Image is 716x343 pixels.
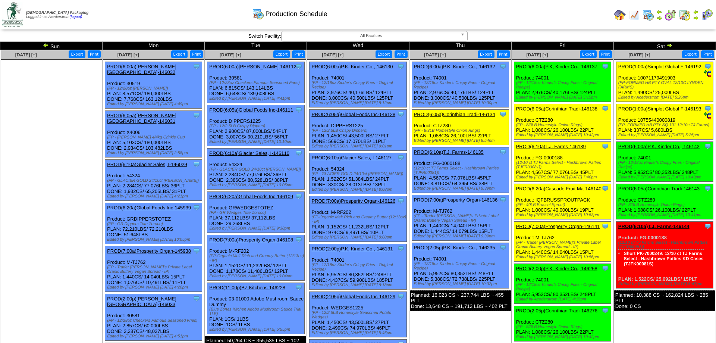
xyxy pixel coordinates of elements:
[307,42,409,50] td: Wed
[618,240,713,249] div: (12/10 ct TJ Farms Select - Hashbrown Patties (TJFR00081))
[516,186,602,191] a: PROD(6:20a)Cascade Fruit Ma-146140
[193,63,200,70] img: Tooltip
[209,327,304,332] div: Edited by [PERSON_NAME] [DATE] 5:55pm
[516,224,600,229] a: PROD(7:00a)Prosperity Organ-146141
[107,162,187,167] a: PROD(6:10a)Glacier Sales, I-146029
[193,247,200,255] img: Tooltip
[656,9,662,15] img: arrowleft.gif
[107,102,202,106] div: Edited by [PERSON_NAME] [DATE] 4:49pm
[107,194,202,199] div: Edited by [PERSON_NAME] [DATE] 4:21pm
[209,194,293,199] a: PROD(6:20a)Global Foods Inc-146109
[424,52,446,57] a: [DATE] [+]
[679,9,691,21] img: calendarinout.gif
[209,81,304,85] div: (FP - 12/28oz Checkers Famous Seasoned Fries)
[207,105,304,146] div: Product: DIPPERS1225 PLAN: 2,900CS / 87,000LBS / 54PLT DONE: 3,007CS / 90,210LBS / 56PLT
[412,147,509,193] div: Product: FG-0000188 PLAN: 4,567CS / 77,076LBS / 45PLT DONE: 3,816CS / 64,395LBS / 38PLT
[618,186,700,191] a: PROD(6:05a)Corinthian Tradi-146143
[310,153,406,194] div: Product: 54324 PLAN: 1,522CS / 51,384LBS / 24PLT DONE: 830CS / 28,013LBS / 13PLT
[414,138,509,143] div: Edited by [PERSON_NAME] [DATE] 8:54pm
[516,64,597,69] a: PROD(6:00a)P.K, Kinder Co.,-146137
[516,335,611,339] div: Edited by [PERSON_NAME] [DATE] 10:42pm
[252,8,264,20] img: calendarprod.gif
[613,42,716,50] td: Sat
[618,175,713,180] div: Edited by [PERSON_NAME] [DATE] 10:40pm
[311,235,406,240] div: Edited by [PERSON_NAME] [DATE] 8:08pm
[414,197,498,203] a: PROD(7:00a)Prosperity Organ-146136
[207,283,304,334] div: Product: 03-01000 Adobo Mushroom Sauce Dummy PLAN: 1CS / 1LBS DONE: 1CS / 1LBS
[614,9,626,21] img: home.gif
[397,110,405,118] img: Tooltip
[209,183,304,187] div: Edited by [PERSON_NAME] [DATE] 10:05pm
[209,150,289,156] a: PROD(6:10a)Glacier Sales, I-146110
[514,184,611,219] div: Product: IQFBRUSSPROUTPACK PLAN: 1,000CS / 40,000LBS / 19PLT
[602,105,609,112] img: Tooltip
[105,62,202,109] div: Product: 30519 PLAN: 8,571CS / 180,000LBS DONE: 7,768CS / 163,128LBS
[516,297,611,302] div: Edited by Acederstrom [DATE] 4:39pm
[704,70,712,78] img: ediSmall.gif
[310,244,406,290] div: Product: 74001 PLAN: 5,952CS / 80,352LBS / 248PLT DONE: 4,437CS / 59,900LBS / 185PLT
[414,282,509,286] div: Edited by [PERSON_NAME] [DATE] 10:32pm
[511,42,613,50] td: Fri
[310,62,406,107] div: Product: 74001 PLAN: 2,976CS / 40,176LBS / 124PLT DONE: 3,000CS / 40,500LBS / 125PLT
[616,184,713,219] div: Product: CTZ280 PLAN: 1,088CS / 26,100LBS / 22PLT
[26,11,88,15] span: [DEMOGRAPHIC_DATA] Packaging
[376,50,392,58] button: Export
[516,106,597,112] a: PROD(6:05a)Corinthian Tradi-146138
[618,213,713,217] div: Edited by [PERSON_NAME] [DATE] 10:41pm
[618,95,713,100] div: Edited by Acederstrom [DATE] 5:26pm
[397,154,405,161] img: Tooltip
[209,274,304,278] div: Edited by [PERSON_NAME] [DATE] 10:04pm
[117,52,139,57] span: [DATE] [+]
[285,31,458,40] span: All Facilities
[414,234,509,238] div: Edited by [PERSON_NAME] [DATE] 9:39pm
[516,240,611,249] div: (FP - Trader [PERSON_NAME]'s Private Label Oranic Buttery Vegan Spread - IP)
[602,143,609,150] img: Tooltip
[516,308,597,314] a: PROD(2:05p)Corinthian Tradi-146276
[311,198,395,204] a: PROD(7:00a)Prosperity Organ-146126
[616,142,713,182] div: Product: 74001 PLAN: 5,952CS / 80,352LBS / 248PLT
[209,237,293,243] a: PROD(7:00a)Prosperity Organ-146108
[618,144,700,149] a: PROD(6:00a)P.K, Kinder Co.,-146142
[311,101,406,105] div: Edited by [PERSON_NAME] [DATE] 8:12pm
[105,246,202,292] div: Product: M-TJ762 PLAN: 1,440CS / 14,040LBS / 15PLT DONE: 1,076CS / 10,491LBS / 11PLT
[397,197,405,205] img: Tooltip
[310,196,406,242] div: Product: M-RF202 PLAN: 1,152CS / 11,232LBS / 12PLT DONE: 974CS / 9,497LBS / 10PLT
[514,142,611,182] div: Product: FG-0000188 PLAN: 4,567CS / 77,076LBS / 45PLT
[311,187,406,192] div: Edited by [PERSON_NAME] [DATE] 8:08pm
[414,262,509,271] div: (FP - 12/18oz Kinder's Crispy Fries - Original Recipe)
[665,9,676,21] img: calendarblend.gif
[209,64,296,69] a: PROD(6:00a)[PERSON_NAME]-146112
[397,63,405,70] img: Tooltip
[295,193,302,200] img: Tooltip
[414,166,509,175] div: (12/10 ct TJ Farms Select - Hashbrown Patties (TJFR00081))
[602,307,609,314] img: Tooltip
[628,9,640,21] img: line_graph.gif
[105,294,202,341] div: Product: 30581 PLAN: 2,857CS / 60,000LBS DONE: 2,287CS / 48,027LBS
[414,149,484,155] a: PROD(6:10a)T.J. Farms-146135
[322,52,343,57] span: [DATE] [+]
[311,172,406,176] div: (FP - GLACIER GOLD 24/10ct [PERSON_NAME])
[26,11,88,19] span: Logged in as Acederstrom
[704,143,712,150] img: Tooltip
[266,10,327,18] span: Production Schedule
[193,204,200,211] img: Tooltip
[209,96,304,101] div: Edited by [PERSON_NAME] [DATE] 4:41pm
[704,63,712,70] img: Tooltip
[311,283,406,287] div: Edited by [PERSON_NAME] [DATE] 8:18pm
[599,50,612,58] button: Print
[499,63,507,70] img: Tooltip
[414,81,509,90] div: (FP - 12/18oz Kinder's Crispy Fries - Original Recipe)
[190,50,203,58] button: Print
[514,306,611,342] div: Product: CTZ280 PLAN: 1,088CS / 26,100LBS / 22PLT
[602,265,609,272] img: Tooltip
[103,42,205,50] td: Mon
[207,62,304,103] div: Product: 30581 PLAN: 6,815CS / 143,114LBS DONE: 6,648CS / 139,608LBS
[193,295,200,302] img: Tooltip
[15,52,37,57] a: [DATE] [+]
[107,113,176,124] a: PROD(6:05a)[PERSON_NAME][GEOGRAPHIC_DATA]-146031
[397,245,405,252] img: Tooltip
[209,124,304,128] div: (FP - 12/2.5LB Crispy Dippers)
[410,290,511,311] div: Planned: 16,023 CS ~ 237,744 LBS ~ 455 PLT Done: 13,648 CS ~ 191,712 LBS ~ 402 PLT
[409,42,511,50] td: Thu
[292,50,305,58] button: Print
